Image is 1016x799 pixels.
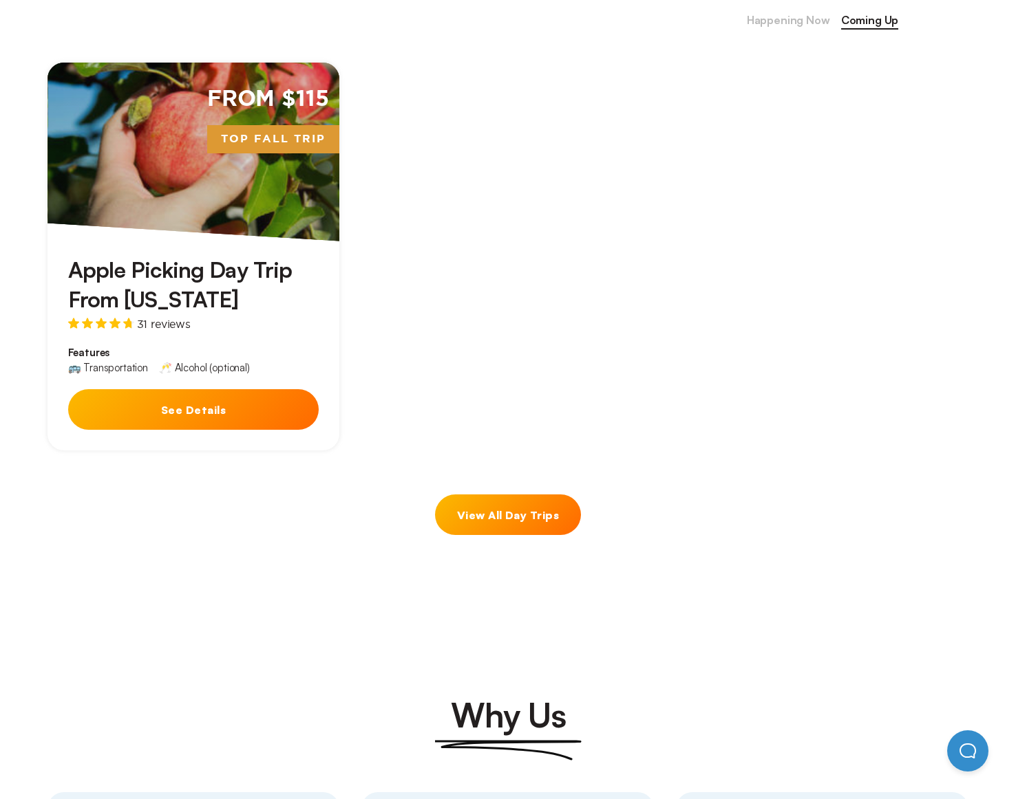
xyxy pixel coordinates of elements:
div: 🚌 Transportation [68,362,148,373]
div: 🥂 Alcohol (optional) [159,362,250,373]
h3: Apple Picking Day Trip From [US_STATE] [68,255,319,314]
span: Why Us [451,694,565,736]
span: Happening Now [747,12,830,30]
a: From $115Top Fall TripApple Picking Day Trip From [US_STATE]31 reviewsFeatures🚌 Transportation🥂 A... [47,63,340,451]
span: 31 reviews [137,318,191,329]
span: Features [68,346,319,360]
span: Coming Up [841,12,899,30]
span: From $115 [207,85,329,114]
iframe: Help Scout Beacon - Open [947,730,988,771]
button: See Details [68,389,319,430]
span: Top Fall Trip [207,125,339,154]
a: View All Day Trips [435,494,581,535]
